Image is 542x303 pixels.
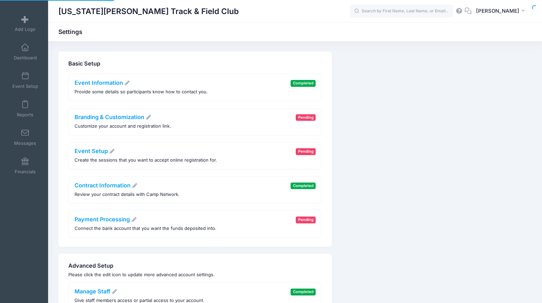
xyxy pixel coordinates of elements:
input: Search by First Name, Last Name, or Email... [350,4,453,18]
a: Event Information [75,79,130,86]
span: Dashboard [14,55,37,61]
a: Event Setup [75,148,115,154]
span: Pending [296,148,316,155]
h1: Settings [58,28,88,35]
a: Dashboard [9,40,42,64]
span: Completed [291,80,316,86]
a: Contract Information [75,182,138,189]
span: Messages [14,140,36,146]
a: Branding & Customization [75,114,151,120]
span: Financials [15,169,36,175]
p: Review your contract details with Camp Network. [75,191,180,198]
span: Event Setup [12,83,38,89]
a: Manage Staff [75,288,117,295]
p: Customize your account and registration link. [75,123,171,130]
span: Completed [291,289,316,295]
a: Event Setup [9,68,42,92]
span: Reports [17,112,33,118]
h4: Basic Setup [68,60,321,67]
h1: [US_STATE][PERSON_NAME] Track & Field Club [58,3,239,19]
span: [PERSON_NAME] [476,7,519,15]
p: Connect the bank account that you want the funds deposited into. [75,225,216,232]
p: Provide some details so participants know how to contact you. [75,89,208,95]
a: Payment Processing [75,216,137,223]
span: Add Logo [15,26,35,32]
span: Completed [291,183,316,189]
span: Pending [296,217,316,223]
a: Messages [9,125,42,149]
h4: Advanced Setup [68,263,321,269]
button: [PERSON_NAME] [472,3,532,19]
a: Add Logo [9,11,42,35]
span: Pending [296,114,316,121]
a: Financials [9,154,42,178]
p: Create the sessions that you want to accept online registration for. [75,157,217,164]
p: Please click the edit icon to update more advanced account settings. [68,271,321,278]
a: Reports [9,97,42,121]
